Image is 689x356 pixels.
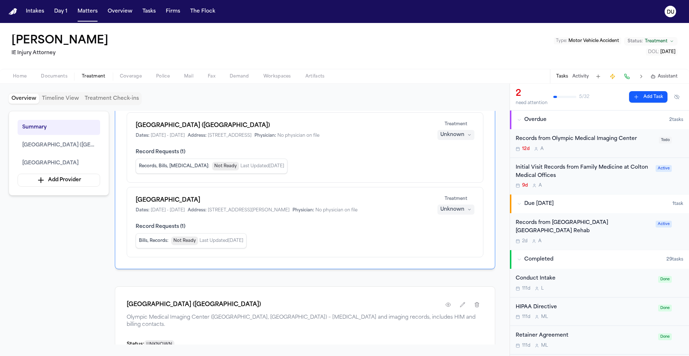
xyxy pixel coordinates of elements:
[648,50,659,54] span: DOL :
[510,129,689,158] div: Open task: Records from Olympic Medical Imaging Center
[556,39,567,43] span: Type :
[9,8,17,15] img: Finch Logo
[516,332,654,340] div: Retainer Agreement
[572,74,589,79] button: Activity
[82,94,142,104] button: Treatment Check-ins
[156,74,170,79] span: Police
[9,94,39,104] button: Overview
[579,94,589,100] span: 5 / 32
[510,250,689,269] button: Completed29tasks
[554,37,621,44] button: Edit Type: Motor Vehicle Accident
[510,195,689,213] button: Due [DATE]1task
[188,133,206,139] span: Address:
[510,111,689,129] button: Overdue2tasks
[188,207,206,213] span: Address:
[105,5,135,18] button: Overview
[672,201,683,207] span: 1 task
[315,207,357,213] span: No physician on file
[510,298,689,326] div: Open task: HIPAA Directive
[163,5,183,18] button: Firms
[75,5,100,18] button: Matters
[208,133,252,139] span: [STREET_ADDRESS]
[510,326,689,355] div: Open task: Retainer Agreement
[151,207,185,213] span: [DATE] - [DATE]
[593,71,603,81] button: Add Task
[445,121,467,127] span: Treatment
[82,74,106,79] span: Treatment
[136,149,474,156] span: Record Requests ( 1 )
[292,207,314,213] span: Physician:
[136,196,428,205] h1: [GEOGRAPHIC_DATA]
[151,133,185,139] span: [DATE] - [DATE]
[660,50,675,54] span: [DATE]
[556,74,568,79] button: Tasks
[212,162,239,170] span: Not Ready
[13,74,27,79] span: Home
[136,223,474,230] span: Record Requests ( 1 )
[522,314,530,320] span: 111d
[277,133,319,139] span: No physician on file
[127,314,483,328] span: Olympic Medical Imaging Center ([GEOGRAPHIC_DATA], [GEOGRAPHIC_DATA]) – [MEDICAL_DATA] and imagin...
[516,219,651,235] div: Records from [GEOGRAPHIC_DATA] [GEOGRAPHIC_DATA] Rehab
[608,71,618,81] button: Create Immediate Task
[208,207,290,213] span: [STREET_ADDRESS][PERSON_NAME]
[522,183,528,188] span: 9d
[127,300,261,309] h1: [GEOGRAPHIC_DATA] ([GEOGRAPHIC_DATA])
[651,74,678,79] button: Assistant
[522,343,530,348] span: 111d
[516,303,654,311] div: HIPAA Directive
[184,74,193,79] span: Mail
[208,74,215,79] span: Fax
[263,74,291,79] span: Workspaces
[140,5,159,18] button: Tasks
[120,74,142,79] span: Coverage
[658,333,672,340] span: Done
[539,183,542,188] span: A
[622,71,632,81] button: Make a Call
[440,206,464,213] div: Unknown
[516,88,548,99] div: 2
[659,137,672,144] span: Todo
[568,39,619,43] span: Motor Vehicle Accident
[51,5,70,18] a: Day 1
[440,131,464,139] div: Unknown
[629,91,667,103] button: Add Task
[516,100,548,106] div: need attention
[23,5,47,18] button: Intakes
[18,120,100,135] button: Summary
[540,146,544,152] span: A
[171,236,198,245] span: Not Ready
[11,34,108,47] button: Edit matter name
[136,207,149,213] span: Dates:
[522,286,530,291] span: 111d
[41,74,67,79] span: Documents
[127,342,144,347] span: Status:
[522,238,528,244] span: 2d
[628,38,643,44] span: Status:
[139,163,209,169] span: Records, Bills, [MEDICAL_DATA] :
[669,117,683,123] span: 2 task s
[136,133,149,139] span: Dates:
[437,205,474,215] button: Unknown
[656,221,672,228] span: Active
[230,74,249,79] span: Demand
[541,343,548,348] span: M L
[18,138,100,153] button: [GEOGRAPHIC_DATA] ([GEOGRAPHIC_DATA])
[516,275,654,283] div: Conduct Intake
[136,121,428,130] h1: [GEOGRAPHIC_DATA] ([GEOGRAPHIC_DATA])
[624,37,678,46] button: Change status from Treatment
[658,276,672,283] span: Done
[240,163,284,169] span: Last Updated [DATE]
[437,130,474,140] button: Unknown
[541,314,548,320] span: M L
[187,5,218,18] a: The Flock
[656,165,672,172] span: Active
[11,34,108,47] h1: [PERSON_NAME]
[524,116,547,123] span: Overdue
[11,49,111,57] h2: IE Injury Attorney
[510,213,689,250] div: Open task: Records from San Antonio Regional Hospital Rancho San Antonio Rehab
